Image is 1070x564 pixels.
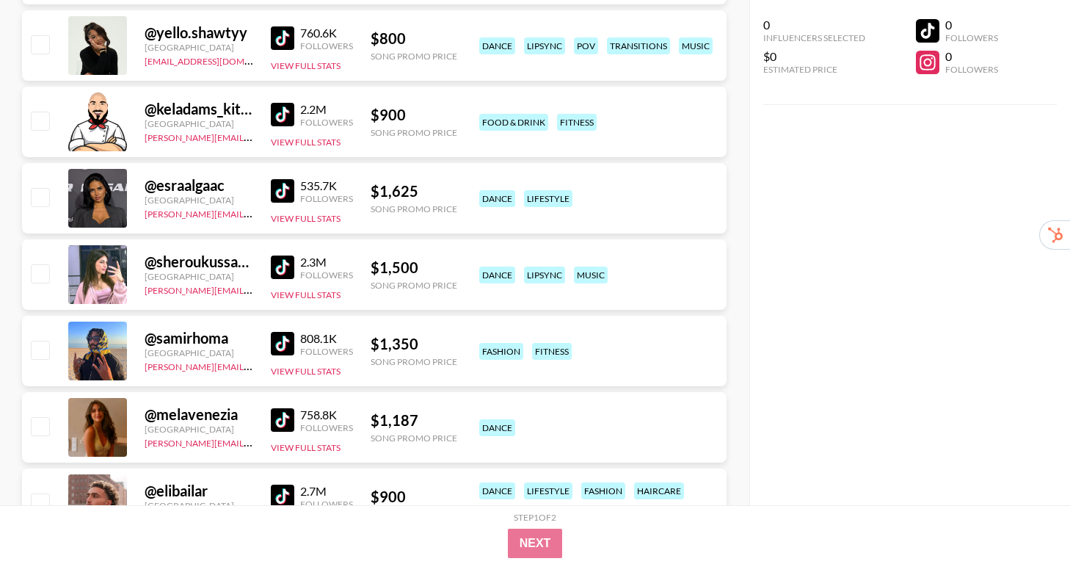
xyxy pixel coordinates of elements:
[271,103,294,126] img: TikTok
[371,335,457,353] div: $ 1,350
[271,289,341,300] button: View Full Stats
[271,256,294,279] img: TikTok
[145,482,253,500] div: @ elibailar
[371,51,457,62] div: Song Promo Price
[479,190,515,207] div: dance
[371,258,457,277] div: $ 1,500
[945,49,998,64] div: 0
[271,485,294,508] img: TikTok
[300,346,353,357] div: Followers
[524,267,565,283] div: lipsync
[145,271,253,282] div: [GEOGRAPHIC_DATA]
[271,442,341,453] button: View Full Stats
[479,419,515,436] div: dance
[634,482,684,499] div: haircare
[300,422,353,433] div: Followers
[300,408,353,422] div: 758.8K
[145,42,253,53] div: [GEOGRAPHIC_DATA]
[557,114,597,131] div: fitness
[145,118,253,129] div: [GEOGRAPHIC_DATA]
[371,106,457,124] div: $ 900
[371,411,457,430] div: $ 1,187
[945,18,998,32] div: 0
[479,114,548,131] div: food & drink
[145,282,432,296] a: [PERSON_NAME][EMAIL_ADDRESS][PERSON_NAME][DOMAIN_NAME]
[479,267,515,283] div: dance
[479,482,515,499] div: dance
[271,60,341,71] button: View Full Stats
[271,179,294,203] img: TikTok
[300,270,353,281] div: Followers
[300,499,353,510] div: Followers
[145,129,362,143] a: [PERSON_NAME][EMAIL_ADDRESS][DOMAIN_NAME]
[371,433,457,444] div: Song Promo Price
[300,331,353,346] div: 808.1K
[524,37,565,54] div: lipsync
[271,408,294,432] img: TikTok
[300,484,353,499] div: 2.7M
[508,529,563,558] button: Next
[763,18,865,32] div: 0
[371,280,457,291] div: Song Promo Price
[479,343,523,360] div: fashion
[574,37,598,54] div: pov
[574,267,608,283] div: music
[371,29,457,48] div: $ 800
[479,37,515,54] div: dance
[371,127,457,138] div: Song Promo Price
[145,23,253,42] div: @ yello.shawtyy
[145,358,362,372] a: [PERSON_NAME][EMAIL_ADDRESS][DOMAIN_NAME]
[271,366,341,377] button: View Full Stats
[371,356,457,367] div: Song Promo Price
[271,213,341,224] button: View Full Stats
[145,100,253,118] div: @ keladams_kitchen
[145,329,253,347] div: @ samirhoma
[271,332,294,355] img: TikTok
[300,255,353,270] div: 2.3M
[271,137,341,148] button: View Full Stats
[145,253,253,271] div: @ sheroukussama12
[145,405,253,424] div: @ melavenezia
[271,26,294,50] img: TikTok
[145,206,432,220] a: [PERSON_NAME][EMAIL_ADDRESS][PERSON_NAME][DOMAIN_NAME]
[300,102,353,117] div: 2.2M
[300,117,353,128] div: Followers
[945,64,998,75] div: Followers
[763,64,865,75] div: Estimated Price
[371,203,457,214] div: Song Promo Price
[145,195,253,206] div: [GEOGRAPHIC_DATA]
[300,40,353,51] div: Followers
[607,37,670,54] div: transitions
[763,49,865,64] div: $0
[524,190,572,207] div: lifestyle
[145,435,432,449] a: [PERSON_NAME][EMAIL_ADDRESS][PERSON_NAME][DOMAIN_NAME]
[524,482,572,499] div: lifestyle
[300,193,353,204] div: Followers
[145,53,292,67] a: [EMAIL_ADDRESS][DOMAIN_NAME]
[300,26,353,40] div: 760.6K
[371,182,457,200] div: $ 1,625
[997,491,1052,546] iframe: Drift Widget Chat Controller
[300,178,353,193] div: 535.7K
[371,488,457,506] div: $ 900
[581,482,625,499] div: fashion
[145,176,253,195] div: @ esraalgaac
[145,347,253,358] div: [GEOGRAPHIC_DATA]
[763,32,865,43] div: Influencers Selected
[679,37,713,54] div: music
[945,32,998,43] div: Followers
[145,500,253,511] div: [GEOGRAPHIC_DATA]
[145,424,253,435] div: [GEOGRAPHIC_DATA]
[532,343,572,360] div: fitness
[514,512,556,523] div: Step 1 of 2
